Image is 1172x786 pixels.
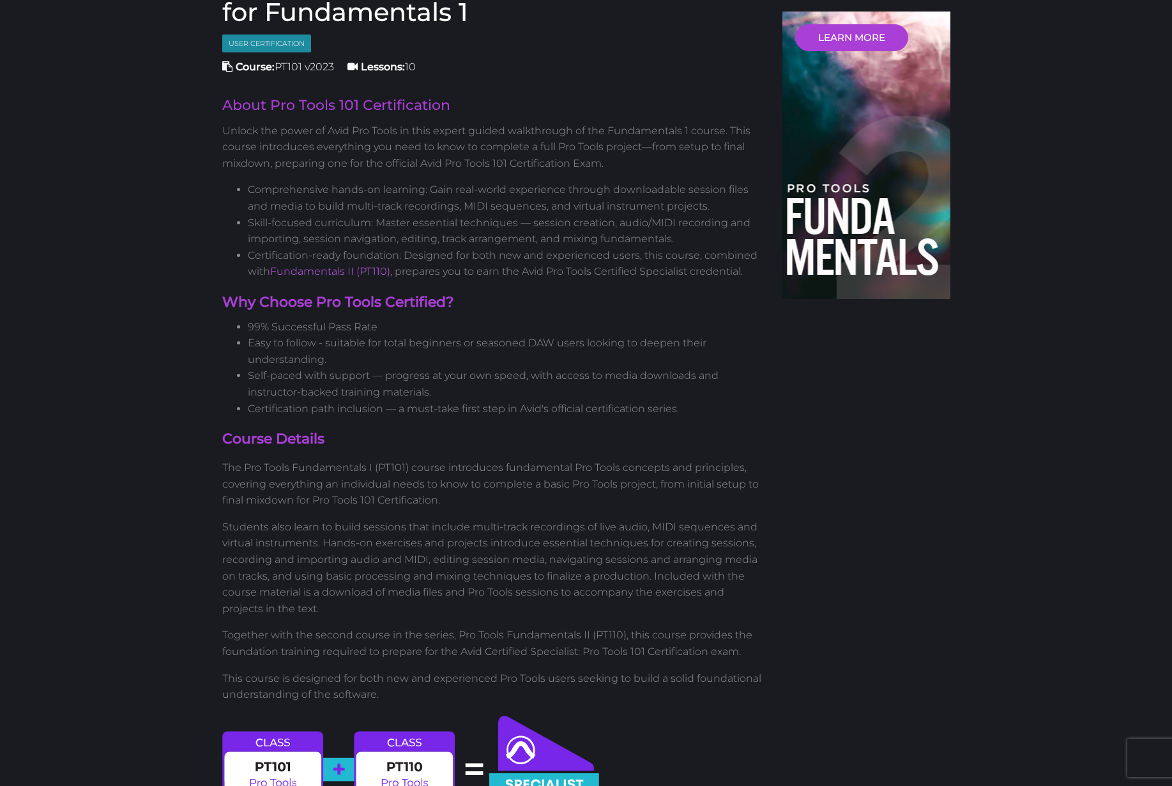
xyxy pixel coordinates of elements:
[248,215,764,247] li: Skill-focused curriculum: Master essential techniques — session creation, audio/MIDI recording an...
[248,367,764,400] li: Self-paced with support — progress at your own speed, with access to media downloads and instruct...
[222,61,334,73] span: PT101 v2023
[248,335,764,367] li: Easy to follow - suitable for total beginners or seasoned DAW users looking to deepen their under...
[222,35,311,53] span: User Certification
[222,429,764,449] h4: Course Details
[222,670,764,703] p: This course is designed for both new and experienced Pro Tools users seeking to build a solid fou...
[222,519,764,617] p: Students also learn to build sessions that include multi-track recordings of live audio, MIDI seq...
[222,627,764,659] p: Together with the second course in the series, Pro Tools Fundamentals II (PT110), this course pro...
[248,319,764,335] li: 99% Successful Pass Rate
[361,61,405,73] strong: Lessons:
[222,459,764,509] p: The Pro Tools Fundamentals I (PT101) course introduces fundamental Pro Tools concepts and princip...
[248,181,764,214] li: Comprehensive hands-on learning: Gain real-world experience through downloadable session files an...
[347,61,416,73] span: 10
[248,401,764,417] li: Certification path inclusion — a must-take first step in Avid's official certification series.
[222,293,764,312] h4: Why Choose Pro Tools Certified?
[795,24,908,51] a: LEARN MORE
[270,265,390,277] a: Fundamentals II (PT110)
[236,61,275,73] strong: Course:
[222,123,764,172] p: Unlock the power of Avid Pro Tools in this expert guided walkthrough of the Fundamentals 1 course...
[248,247,764,280] li: Certification-ready foundation: Designed for both new and experienced users, this course, combine...
[222,98,764,112] h2: About Pro Tools 101 Certification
